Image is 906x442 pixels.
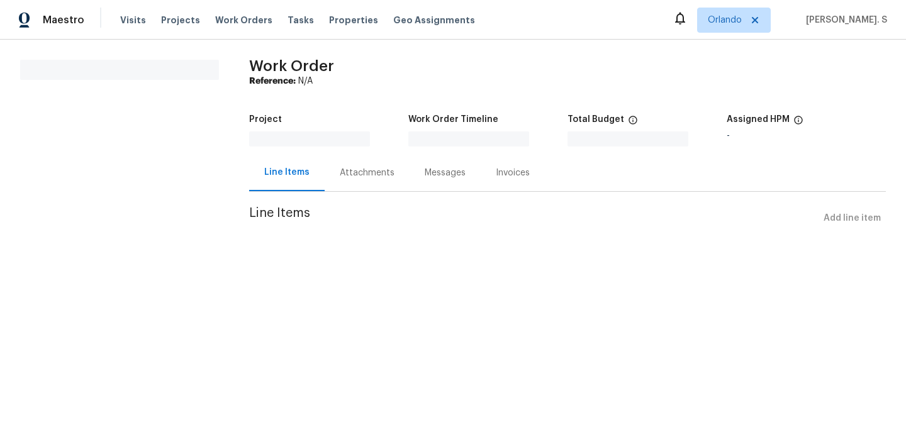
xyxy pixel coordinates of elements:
[801,14,887,26] span: [PERSON_NAME]. S
[161,14,200,26] span: Projects
[288,16,314,25] span: Tasks
[408,115,498,124] h5: Work Order Timeline
[568,115,624,124] h5: Total Budget
[425,167,466,179] div: Messages
[708,14,742,26] span: Orlando
[496,167,530,179] div: Invoices
[793,115,803,131] span: The hpm assigned to this work order.
[727,115,790,124] h5: Assigned HPM
[249,207,819,230] span: Line Items
[340,167,394,179] div: Attachments
[393,14,475,26] span: Geo Assignments
[120,14,146,26] span: Visits
[249,75,886,87] div: N/A
[249,115,282,124] h5: Project
[628,115,638,131] span: The total cost of line items that have been proposed by Opendoor. This sum includes line items th...
[43,14,84,26] span: Maestro
[249,58,334,74] span: Work Order
[329,14,378,26] span: Properties
[215,14,272,26] span: Work Orders
[264,166,310,179] div: Line Items
[249,77,296,86] b: Reference:
[727,131,886,140] div: -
